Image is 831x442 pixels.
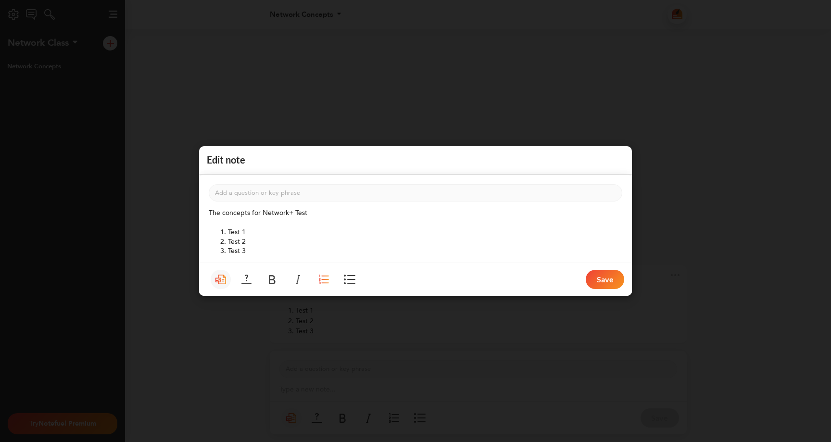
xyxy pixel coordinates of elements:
img: logo [296,275,301,284]
span: Test 2 [228,237,246,246]
button: Save [586,270,624,289]
div: Edit note [207,154,245,166]
img: logo [344,275,355,284]
img: logo [319,275,329,284]
span: Test 1 [228,227,246,237]
img: logo [241,275,252,284]
img: logo [215,275,226,284]
span: The concepts for Network+ Test [209,208,307,217]
span: Test 3 [228,246,246,255]
img: logo [269,275,276,284]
